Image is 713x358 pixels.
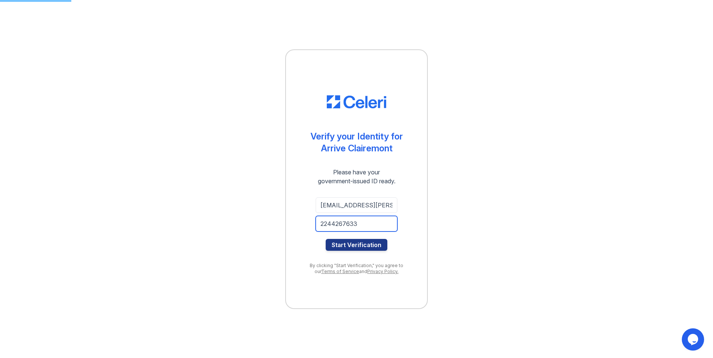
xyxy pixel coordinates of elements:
input: Email [316,197,397,213]
img: CE_Logo_Blue-a8612792a0a2168367f1c8372b55b34899dd931a85d93a1a3d3e32e68fde9ad4.png [327,95,386,109]
div: By clicking "Start Verification," you agree to our and [301,263,412,275]
a: Privacy Policy. [367,269,398,274]
iframe: chat widget [682,328,706,351]
a: Terms of Service [321,269,359,274]
input: Phone [316,216,397,231]
div: Verify your Identity for Arrive Clairemont [310,131,403,154]
button: Start Verification [326,239,387,251]
div: Please have your government-issued ID ready. [305,168,409,185]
